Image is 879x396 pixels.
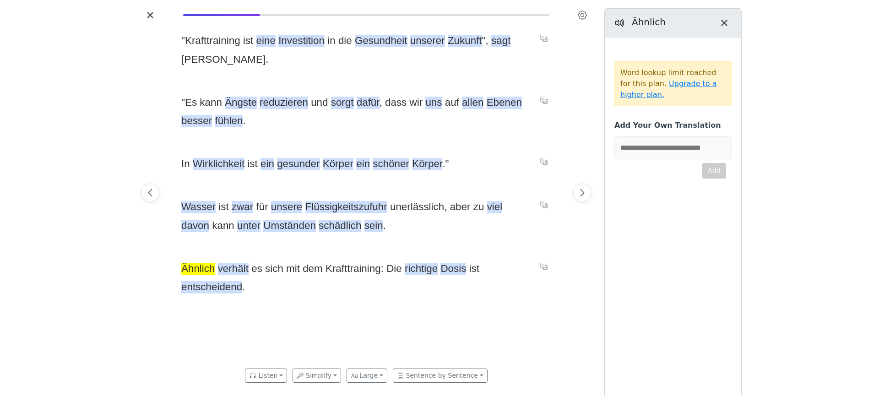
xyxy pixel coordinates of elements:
span: allen [462,97,483,109]
button: Listen [245,369,287,383]
span: ein [260,158,274,170]
span: Ähnlich [181,263,215,275]
span: schöner [373,158,409,170]
span: , [444,201,447,212]
button: Next page [573,184,591,202]
span: Wirklichkeit [193,158,244,170]
span: Körper [323,158,353,170]
button: Translate sentence [537,95,551,106]
span: mit [286,263,300,275]
span: " [445,158,449,169]
span: , [380,97,382,108]
span: Ebenen [487,97,522,109]
span: gesunder [277,158,320,170]
a: Upgrade to a higher plan. [620,79,717,99]
span: Ängste [225,97,257,109]
span: Gesundheit [355,35,407,47]
button: Simplify [293,369,341,383]
button: Sentence by Sentence [393,369,488,383]
span: besser [181,115,212,127]
button: Translate sentence [537,156,551,167]
button: Close [143,8,157,22]
span: kann [200,97,222,109]
div: Word lookup limit reached for this plan. [614,61,732,106]
span: ein [356,158,370,170]
span: unter [237,220,260,232]
span: Flüssigkeitszufuhr [305,201,387,213]
button: Translate sentence [537,260,551,271]
h5: Ähnlich [632,16,712,28]
span: Wasser [181,201,216,213]
span: eine [256,35,276,47]
span: es [251,263,262,275]
span: Investition [278,35,325,47]
div: Reading progress [183,14,549,16]
span: sorgt [331,97,354,109]
span: ist [469,263,479,275]
span: , [486,35,488,46]
span: auf [445,97,459,109]
span: in [327,35,335,47]
span: Zukunft [448,35,482,47]
button: Large [347,369,387,383]
button: Settings [575,8,590,22]
span: kann [212,220,234,232]
span: . [383,220,386,231]
span: viel [487,201,503,213]
h6: Add Your Own Translation [614,121,732,130]
button: Add [702,163,726,179]
span: Die [386,263,402,275]
span: Umständen [263,220,316,232]
span: und [311,97,328,109]
span: unserer [410,35,445,47]
span: für [256,201,268,213]
span: Es [185,97,197,109]
span: . [242,281,245,293]
span: richtige [405,263,438,275]
span: zu [473,201,484,213]
span: ist [247,158,257,170]
span: davon [181,220,209,232]
span: dass [385,97,407,109]
span: " [181,97,185,108]
button: Close translation panel [717,16,732,30]
span: . [243,115,245,126]
span: reduzieren [260,97,308,109]
span: . [442,158,445,169]
span: ist [218,201,228,213]
span: unsere [271,201,302,213]
span: ist [243,35,253,47]
span: verhält [218,263,249,275]
span: dem [303,263,323,275]
span: aber [450,201,471,213]
span: sein [364,220,383,232]
span: schädlich [319,220,361,232]
span: [PERSON_NAME] [181,54,266,66]
button: Translate sentence [537,33,551,44]
span: wir [410,97,423,109]
span: " [181,35,185,46]
span: dafür [357,97,380,109]
span: Dosis [440,263,466,275]
span: uns [425,97,442,109]
span: : [381,263,384,274]
span: entscheidend [181,281,242,293]
span: die [338,35,352,47]
span: Krafttraining [326,263,381,275]
span: Körper [412,158,442,170]
button: Translate sentence [537,199,551,210]
span: zwar [232,201,253,213]
span: Krafttraining [185,35,240,47]
span: unerlässlich [390,201,444,213]
span: . [266,54,268,65]
span: fühlen [215,115,243,127]
span: In [181,158,190,170]
span: sagt [491,35,510,47]
button: Previous page [141,184,159,202]
span: " [482,35,486,46]
span: sich [265,263,283,275]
